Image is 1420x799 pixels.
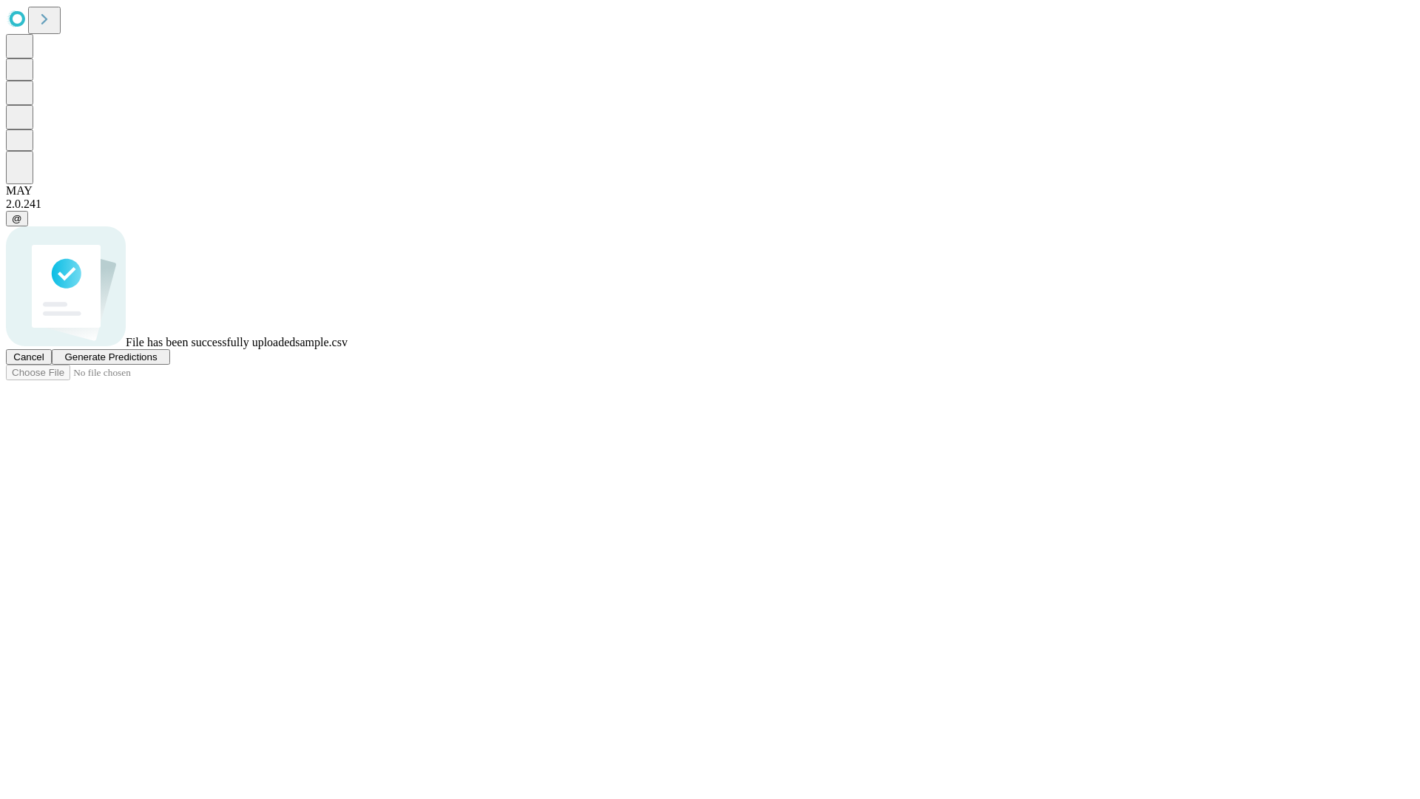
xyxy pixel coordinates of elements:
span: sample.csv [295,336,348,348]
span: File has been successfully uploaded [126,336,295,348]
span: @ [12,213,22,224]
div: 2.0.241 [6,198,1414,211]
div: MAY [6,184,1414,198]
button: Generate Predictions [52,349,170,365]
button: @ [6,211,28,226]
span: Cancel [13,351,44,363]
span: Generate Predictions [64,351,157,363]
button: Cancel [6,349,52,365]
